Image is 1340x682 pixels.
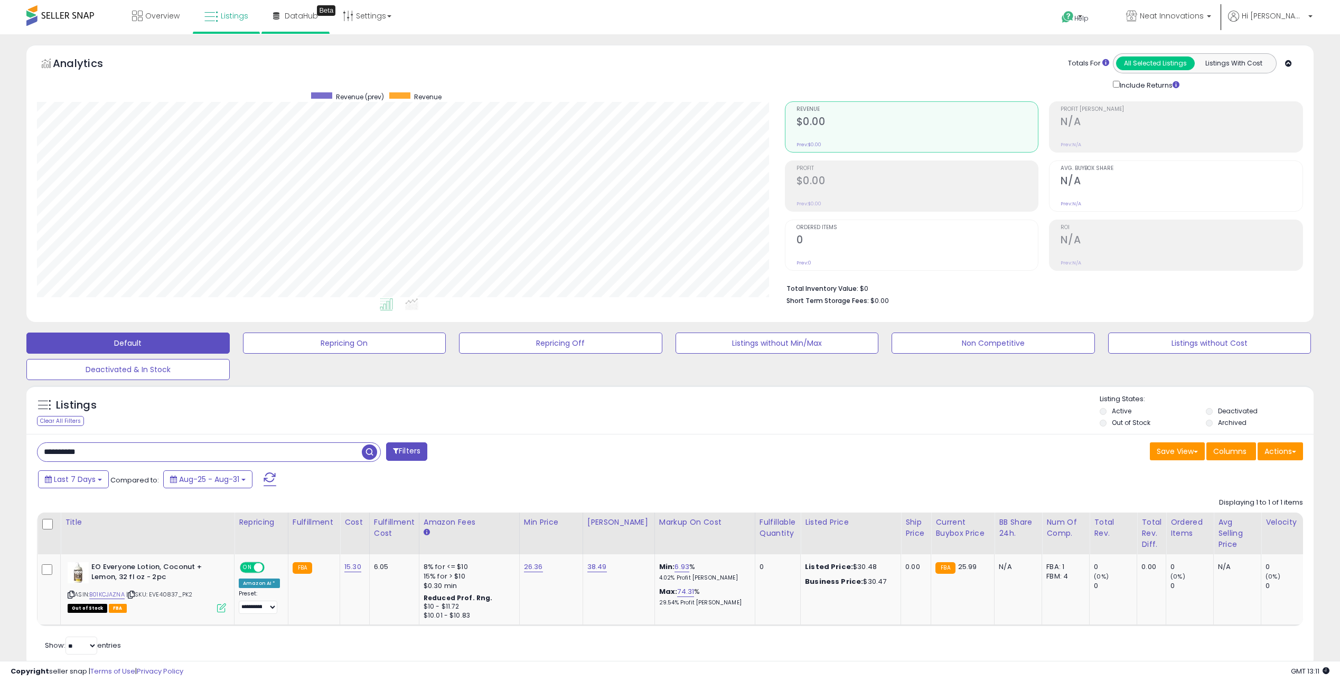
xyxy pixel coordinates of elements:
li: $0 [786,281,1295,294]
div: 0 [1094,581,1137,591]
label: Deactivated [1218,406,1258,415]
div: 8% for <= $10 [424,562,511,572]
button: Aug-25 - Aug-31 [163,470,252,488]
div: Ship Price [905,517,926,539]
span: Listings [221,11,248,21]
button: Deactivated & In Stock [26,359,230,380]
button: Actions [1258,442,1303,460]
div: 0.00 [905,562,923,572]
h2: $0.00 [796,116,1038,130]
h2: N/A [1061,116,1302,130]
div: $10.01 - $10.83 [424,611,511,620]
button: Columns [1206,442,1256,460]
i: Get Help [1061,11,1074,24]
div: N/A [999,562,1034,572]
div: Ordered Items [1170,517,1209,539]
div: Listed Price [805,517,896,528]
span: Revenue (prev) [336,92,384,101]
small: Prev: N/A [1061,201,1081,207]
div: $10 - $11.72 [424,602,511,611]
button: Listings without Min/Max [676,333,879,354]
span: Revenue [796,107,1038,112]
div: Fulfillment [293,517,335,528]
div: Total Rev. [1094,517,1132,539]
span: $0.00 [870,296,889,306]
h2: 0 [796,234,1038,248]
div: % [659,587,747,607]
label: Active [1112,406,1131,415]
div: $30.48 [805,562,893,572]
div: Min Price [524,517,578,528]
a: 15.30 [344,562,361,572]
div: 0 [1266,581,1308,591]
h5: Listings [56,398,97,413]
strong: Copyright [11,666,49,676]
span: Aug-25 - Aug-31 [179,474,239,485]
span: DataHub [285,11,318,21]
img: 41cA6jDl6VL._SL40_.jpg [68,562,89,583]
div: BB Share 24h. [999,517,1037,539]
div: Clear All Filters [37,416,84,426]
div: Preset: [239,590,280,614]
div: $0.30 min [424,581,511,591]
div: Cost [344,517,365,528]
div: Displaying 1 to 1 of 1 items [1219,498,1303,508]
span: All listings that are currently out of stock and unavailable for purchase on Amazon [68,604,107,613]
a: 38.49 [587,562,607,572]
button: Save View [1150,442,1205,460]
label: Out of Stock [1112,418,1150,427]
button: Last 7 Days [38,470,109,488]
span: Compared to: [110,475,159,485]
p: 29.54% Profit [PERSON_NAME] [659,599,747,607]
span: Ordered Items [796,225,1038,231]
span: Neat Innovations [1140,11,1204,21]
small: Prev: $0.00 [796,141,821,148]
p: 4.02% Profit [PERSON_NAME] [659,574,747,582]
div: Amazon AI * [239,579,280,588]
div: Velocity [1266,517,1304,528]
div: Fulfillment Cost [374,517,415,539]
div: 0 [1170,562,1213,572]
h2: N/A [1061,175,1302,189]
button: All Selected Listings [1116,56,1195,70]
b: Listed Price: [805,562,853,572]
small: Prev: $0.00 [796,201,821,207]
small: Prev: 0 [796,260,811,266]
b: Total Inventory Value: [786,284,858,293]
small: Amazon Fees. [424,528,430,537]
div: Total Rev. Diff. [1141,517,1161,550]
div: 15% for > $10 [424,572,511,581]
div: 0 [1170,581,1213,591]
button: Repricing On [243,333,446,354]
button: Filters [386,442,427,461]
div: ASIN: [68,562,226,611]
small: FBA [935,562,955,574]
span: Show: entries [45,640,121,650]
b: Min: [659,562,675,572]
button: Listings With Cost [1194,56,1273,70]
button: Non Competitive [892,333,1095,354]
span: Profit [PERSON_NAME] [1061,107,1302,112]
span: OFF [263,563,280,572]
div: Markup on Cost [659,517,751,528]
span: 25.99 [958,562,977,572]
span: FBA [109,604,127,613]
h2: $0.00 [796,175,1038,189]
div: FBM: 4 [1046,572,1081,581]
div: Totals For [1068,59,1109,69]
div: 0.00 [1141,562,1158,572]
div: Include Returns [1105,79,1192,91]
div: [PERSON_NAME] [587,517,650,528]
div: N/A [1218,562,1253,572]
div: Avg Selling Price [1218,517,1257,550]
b: EO Everyone Lotion, Coconut + Lemon, 32 fl oz - 2pc [91,562,220,584]
div: FBA: 1 [1046,562,1081,572]
div: seller snap | | [11,667,183,677]
div: Fulfillable Quantity [760,517,796,539]
a: 26.36 [524,562,543,572]
span: ROI [1061,225,1302,231]
div: Num of Comp. [1046,517,1085,539]
a: Hi [PERSON_NAME] [1228,11,1313,34]
button: Listings without Cost [1108,333,1311,354]
h2: N/A [1061,234,1302,248]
